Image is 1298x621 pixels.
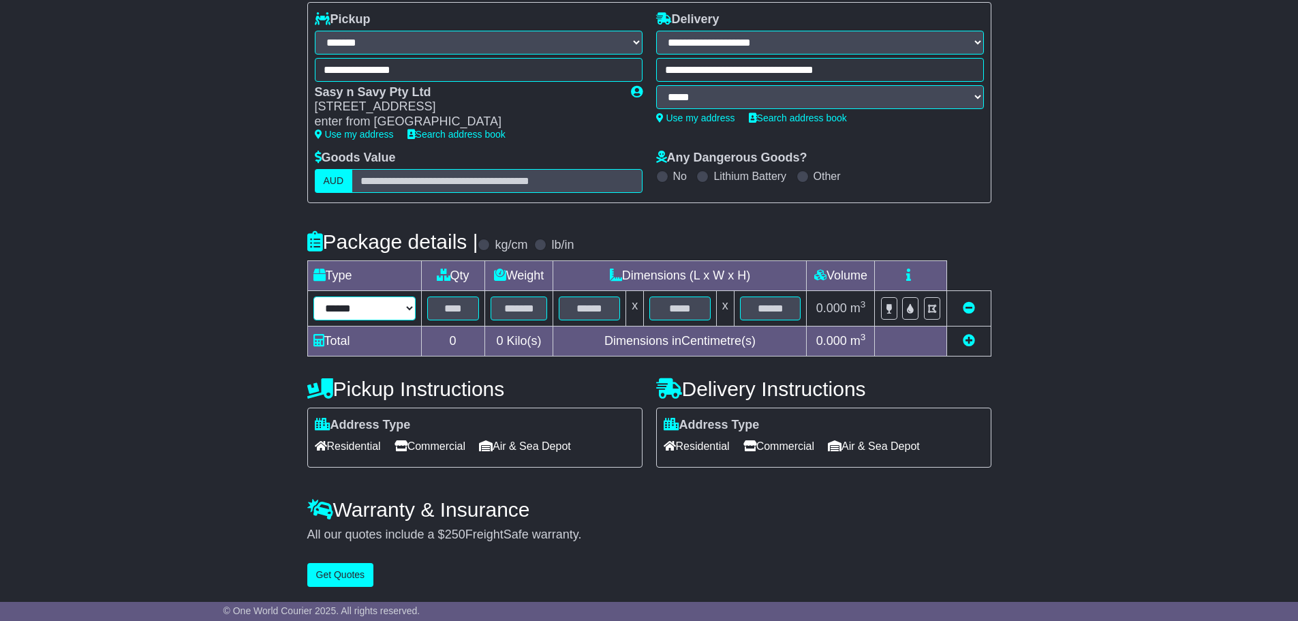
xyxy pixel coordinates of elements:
[307,378,643,400] h4: Pickup Instructions
[664,418,760,433] label: Address Type
[553,326,807,356] td: Dimensions in Centimetre(s)
[963,334,975,348] a: Add new item
[850,334,866,348] span: m
[307,326,421,356] td: Total
[421,326,484,356] td: 0
[484,260,553,290] td: Weight
[421,260,484,290] td: Qty
[307,230,478,253] h4: Package details |
[315,436,381,457] span: Residential
[307,528,991,543] div: All our quotes include a $ FreightSafe warranty.
[315,169,353,193] label: AUD
[828,436,920,457] span: Air & Sea Depot
[656,112,735,123] a: Use my address
[553,260,807,290] td: Dimensions (L x W x H)
[315,115,617,130] div: enter from [GEOGRAPHIC_DATA]
[850,301,866,315] span: m
[656,378,991,400] h4: Delivery Instructions
[807,260,875,290] td: Volume
[673,170,687,183] label: No
[656,12,720,27] label: Delivery
[395,436,465,457] span: Commercial
[315,100,617,115] div: [STREET_ADDRESS]
[664,436,730,457] span: Residential
[716,290,734,326] td: x
[814,170,841,183] label: Other
[749,112,847,123] a: Search address book
[963,301,975,315] a: Remove this item
[407,129,506,140] a: Search address book
[713,170,786,183] label: Lithium Battery
[743,436,814,457] span: Commercial
[315,418,411,433] label: Address Type
[484,326,553,356] td: Kilo(s)
[307,563,374,587] button: Get Quotes
[223,605,420,616] span: © One World Courier 2025. All rights reserved.
[479,436,571,457] span: Air & Sea Depot
[307,260,421,290] td: Type
[861,332,866,342] sup: 3
[315,85,617,100] div: Sasy n Savy Pty Ltd
[551,238,574,253] label: lb/in
[315,12,371,27] label: Pickup
[496,334,503,348] span: 0
[816,334,847,348] span: 0.000
[315,129,394,140] a: Use my address
[495,238,527,253] label: kg/cm
[626,290,644,326] td: x
[445,528,465,541] span: 250
[656,151,807,166] label: Any Dangerous Goods?
[861,299,866,309] sup: 3
[307,498,991,521] h4: Warranty & Insurance
[315,151,396,166] label: Goods Value
[816,301,847,315] span: 0.000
